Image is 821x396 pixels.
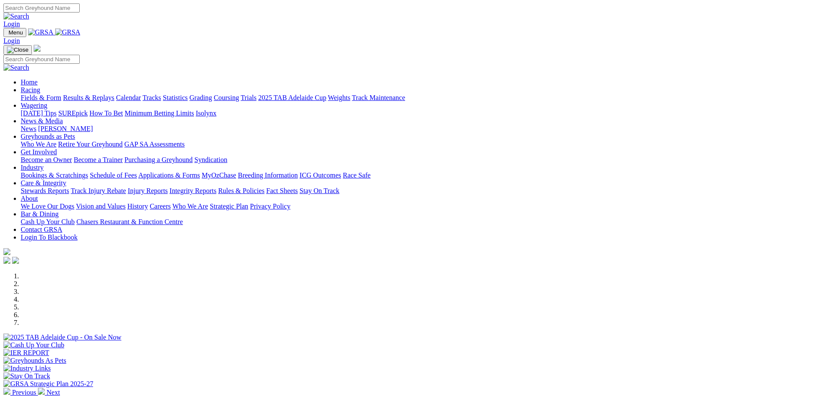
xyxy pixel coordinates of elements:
img: Search [3,12,29,20]
a: Purchasing a Greyhound [125,156,193,163]
a: Strategic Plan [210,203,248,210]
a: Rules & Policies [218,187,265,194]
a: Who We Are [172,203,208,210]
a: Grading [190,94,212,101]
div: Greyhounds as Pets [21,140,818,148]
a: Weights [328,94,350,101]
span: Menu [9,29,23,36]
a: Racing [21,86,40,94]
a: Who We Are [21,140,56,148]
a: Greyhounds as Pets [21,133,75,140]
a: Race Safe [343,171,370,179]
a: Tracks [143,94,161,101]
a: Login [3,37,20,44]
a: Contact GRSA [21,226,62,233]
a: Vision and Values [76,203,125,210]
a: ICG Outcomes [300,171,341,179]
img: logo-grsa-white.png [34,45,41,52]
input: Search [3,55,80,64]
div: Wagering [21,109,818,117]
a: Care & Integrity [21,179,66,187]
a: Track Maintenance [352,94,405,101]
a: Results & Replays [63,94,114,101]
a: Coursing [214,94,239,101]
a: Home [21,78,37,86]
a: Syndication [194,156,227,163]
a: Retire Your Greyhound [58,140,123,148]
a: Become a Trainer [74,156,123,163]
img: logo-grsa-white.png [3,248,10,255]
a: Injury Reports [128,187,168,194]
a: Industry [21,164,44,171]
a: News & Media [21,117,63,125]
img: Industry Links [3,365,51,372]
div: Get Involved [21,156,818,164]
a: Applications & Forms [138,171,200,179]
a: Stay On Track [300,187,339,194]
a: Next [38,389,60,396]
span: Next [47,389,60,396]
img: IER REPORT [3,349,49,357]
img: chevron-left-pager-white.svg [3,388,10,395]
a: Breeding Information [238,171,298,179]
div: Industry [21,171,818,179]
a: Login [3,20,20,28]
a: News [21,125,36,132]
img: twitter.svg [12,257,19,264]
img: Search [3,64,29,72]
a: Chasers Restaurant & Function Centre [76,218,183,225]
img: GRSA Strategic Plan 2025-27 [3,380,93,388]
a: Track Injury Rebate [71,187,126,194]
a: Fact Sheets [266,187,298,194]
a: Careers [150,203,171,210]
a: Integrity Reports [169,187,216,194]
img: Cash Up Your Club [3,341,64,349]
img: 2025 TAB Adelaide Cup - On Sale Now [3,334,122,341]
img: Stay On Track [3,372,50,380]
button: Toggle navigation [3,45,32,55]
a: History [127,203,148,210]
a: SUREpick [58,109,87,117]
input: Search [3,3,80,12]
img: GRSA [55,28,81,36]
a: Trials [240,94,256,101]
div: Bar & Dining [21,218,818,226]
a: Statistics [163,94,188,101]
a: Login To Blackbook [21,234,78,241]
div: Care & Integrity [21,187,818,195]
a: Bookings & Scratchings [21,171,88,179]
a: Stewards Reports [21,187,69,194]
div: About [21,203,818,210]
a: [PERSON_NAME] [38,125,93,132]
a: Get Involved [21,148,57,156]
a: Bar & Dining [21,210,59,218]
img: Close [7,47,28,53]
a: How To Bet [90,109,123,117]
a: Wagering [21,102,47,109]
a: Become an Owner [21,156,72,163]
a: Calendar [116,94,141,101]
a: 2025 TAB Adelaide Cup [258,94,326,101]
img: facebook.svg [3,257,10,264]
a: [DATE] Tips [21,109,56,117]
a: Fields & Form [21,94,61,101]
a: GAP SA Assessments [125,140,185,148]
a: Cash Up Your Club [21,218,75,225]
div: Racing [21,94,818,102]
div: News & Media [21,125,818,133]
img: GRSA [28,28,53,36]
a: Schedule of Fees [90,171,137,179]
a: Privacy Policy [250,203,290,210]
a: About [21,195,38,202]
a: Previous [3,389,38,396]
a: Isolynx [196,109,216,117]
img: Greyhounds As Pets [3,357,66,365]
a: Minimum Betting Limits [125,109,194,117]
a: MyOzChase [202,171,236,179]
span: Previous [12,389,36,396]
button: Toggle navigation [3,28,26,37]
img: chevron-right-pager-white.svg [38,388,45,395]
a: We Love Our Dogs [21,203,74,210]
